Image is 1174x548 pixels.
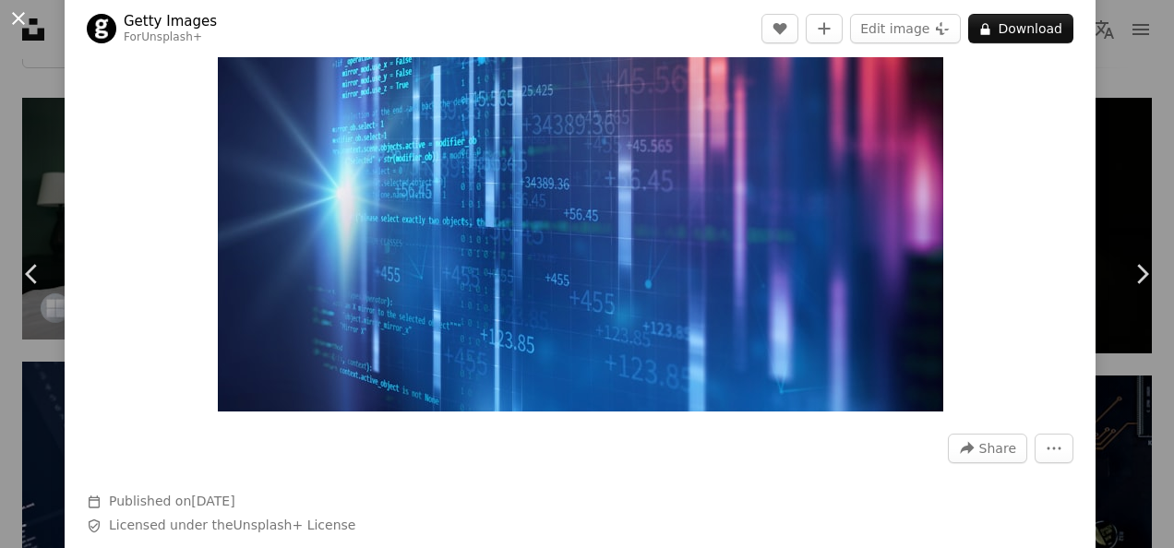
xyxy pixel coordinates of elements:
[1035,434,1073,463] button: More Actions
[1109,185,1174,363] a: Next
[124,12,217,30] a: Getty Images
[124,30,217,45] div: For
[141,30,202,43] a: Unsplash+
[87,14,116,43] img: Go to Getty Images's profile
[968,14,1073,43] button: Download
[109,494,235,508] span: Published on
[761,14,798,43] button: Like
[850,14,961,43] button: Edit image
[109,517,355,535] span: Licensed under the
[948,434,1027,463] button: Share this image
[234,518,356,532] a: Unsplash+ License
[806,14,843,43] button: Add to Collection
[979,435,1016,462] span: Share
[191,494,234,508] time: August 31, 2022 at 7:26:54 PM GMT+3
